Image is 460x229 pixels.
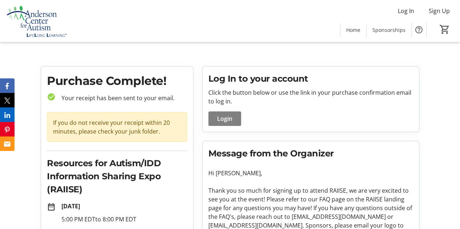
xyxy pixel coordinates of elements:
button: Sign Up [423,5,456,17]
mat-icon: check_circle [47,93,56,101]
h1: Purchase Complete! [47,72,187,90]
mat-icon: date_range [47,203,56,211]
p: Your receipt has been sent to your email. [56,94,187,102]
span: Log In [398,7,414,15]
h2: Message from the Organizer [208,147,413,160]
h2: Log In to your account [208,72,413,85]
span: Login [217,114,232,123]
p: Hi [PERSON_NAME], [208,169,413,177]
img: Anderson Center for Autism's Logo [4,3,69,39]
a: Home [340,23,366,37]
button: Log In [392,5,420,17]
span: Sponsorships [372,26,405,34]
button: Login [208,111,241,126]
p: 5:00 PM EDT to 8:00 PM EDT [61,215,187,224]
button: Cart [438,23,451,36]
button: Help [412,23,426,37]
h2: Resources for Autism/IDD Information Sharing Expo (RAIISE) [47,157,187,196]
a: Sponsorships [367,23,411,37]
span: Home [346,26,360,34]
span: Sign Up [429,7,450,15]
p: Click the button below or use the link in your purchase confirmation email to log in. [208,88,413,106]
strong: [DATE] [61,202,80,210]
div: If you do not receive your receipt within 20 minutes, please check your junk folder. [47,112,187,142]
